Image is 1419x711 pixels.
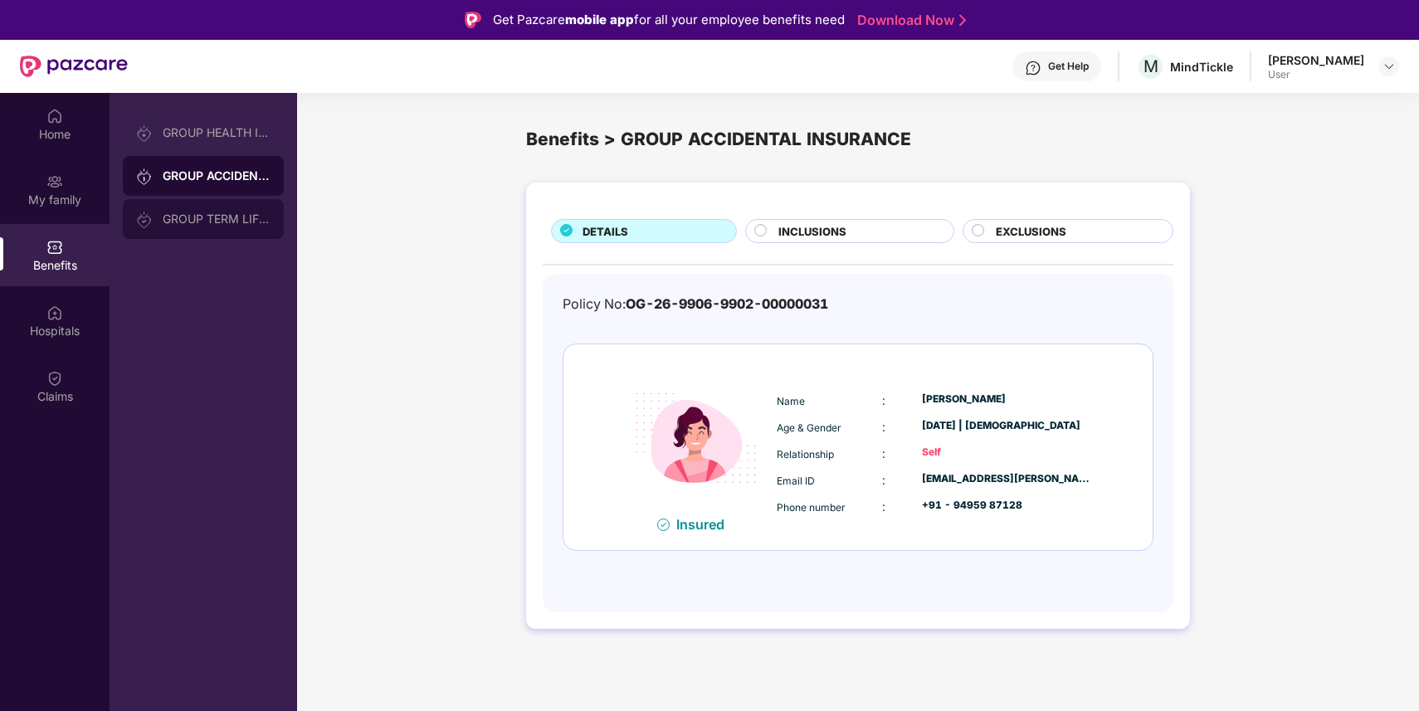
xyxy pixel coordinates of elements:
img: svg+xml;base64,PHN2ZyBpZD0iSGVscC0zMngzMiIgeG1sbnM9Imh0dHA6Ly93d3cudzMub3JnLzIwMDAvc3ZnIiB3aWR0aD... [1025,60,1041,76]
span: Name [777,395,805,407]
div: GROUP TERM LIFE INSURANCE [163,212,271,226]
img: svg+xml;base64,PHN2ZyBpZD0iSG9tZSIgeG1sbnM9Imh0dHA6Ly93d3cudzMub3JnLzIwMDAvc3ZnIiB3aWR0aD0iMjAiIG... [46,108,63,124]
div: [PERSON_NAME] [1268,52,1364,68]
span: DETAILS [583,223,628,240]
img: New Pazcare Logo [20,56,128,77]
span: Email ID [777,475,815,487]
img: svg+xml;base64,PHN2ZyBpZD0iRHJvcGRvd24tMzJ4MzIiIHhtbG5zPSJodHRwOi8vd3d3LnczLm9yZy8yMDAwL3N2ZyIgd2... [1382,60,1396,73]
img: Logo [465,12,481,28]
div: Policy No: [563,294,828,314]
div: Insured [676,516,734,533]
span: : [882,473,885,487]
img: svg+xml;base64,PHN2ZyB3aWR0aD0iMjAiIGhlaWdodD0iMjAiIHZpZXdCb3g9IjAgMCAyMCAyMCIgZmlsbD0ibm9uZSIgeG... [136,125,153,142]
div: Get Help [1048,60,1089,73]
div: GROUP ACCIDENTAL INSURANCE [163,168,271,184]
span: Age & Gender [777,421,841,434]
span: Relationship [777,448,834,460]
img: svg+xml;base64,PHN2ZyB3aWR0aD0iMjAiIGhlaWdodD0iMjAiIHZpZXdCb3g9IjAgMCAyMCAyMCIgZmlsbD0ibm9uZSIgeG... [136,168,153,185]
div: Self [922,445,1093,460]
a: Download Now [857,12,961,29]
div: +91 - 94959 87128 [922,498,1093,514]
span: EXCLUSIONS [996,223,1066,240]
div: User [1268,68,1364,81]
span: : [882,499,885,514]
img: Stroke [959,12,966,29]
span: : [882,446,885,460]
div: [EMAIL_ADDRESS][PERSON_NAME][DOMAIN_NAME] [922,471,1093,487]
img: svg+xml;base64,PHN2ZyBpZD0iQ2xhaW0iIHhtbG5zPSJodHRwOi8vd3d3LnczLm9yZy8yMDAwL3N2ZyIgd2lkdGg9IjIwIi... [46,370,63,387]
div: MindTickle [1170,59,1233,75]
span: OG-26-9906-9902-00000031 [626,296,828,312]
img: svg+xml;base64,PHN2ZyB3aWR0aD0iMjAiIGhlaWdodD0iMjAiIHZpZXdCb3g9IjAgMCAyMCAyMCIgZmlsbD0ibm9uZSIgeG... [136,212,153,228]
img: svg+xml;base64,PHN2ZyBpZD0iSG9zcGl0YWxzIiB4bWxucz0iaHR0cDovL3d3dy53My5vcmcvMjAwMC9zdmciIHdpZHRoPS... [46,304,63,321]
span: : [882,420,885,434]
div: Get Pazcare for all your employee benefits need [493,10,845,30]
div: [DATE] | [DEMOGRAPHIC_DATA] [922,418,1093,434]
img: svg+xml;base64,PHN2ZyB4bWxucz0iaHR0cDovL3d3dy53My5vcmcvMjAwMC9zdmciIHdpZHRoPSIxNiIgaGVpZ2h0PSIxNi... [657,519,670,531]
img: svg+xml;base64,PHN2ZyB3aWR0aD0iMjAiIGhlaWdodD0iMjAiIHZpZXdCb3g9IjAgMCAyMCAyMCIgZmlsbD0ibm9uZSIgeG... [46,173,63,190]
span: : [882,393,885,407]
strong: mobile app [565,12,634,27]
img: icon [619,361,773,514]
div: [PERSON_NAME] [922,392,1093,407]
span: INCLUSIONS [778,223,846,240]
span: M [1143,56,1158,76]
div: Benefits > GROUP ACCIDENTAL INSURANCE [526,126,1190,153]
img: svg+xml;base64,PHN2ZyBpZD0iQmVuZWZpdHMiIHhtbG5zPSJodHRwOi8vd3d3LnczLm9yZy8yMDAwL3N2ZyIgd2lkdGg9Ij... [46,239,63,256]
span: Phone number [777,501,846,514]
div: GROUP HEALTH INSURANCE [163,126,271,139]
